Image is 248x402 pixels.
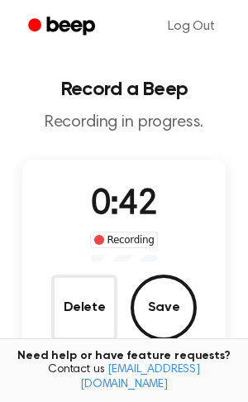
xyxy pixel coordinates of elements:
span: 0:42 [91,188,157,223]
a: Log Out [151,7,231,46]
h1: Record a Beep [13,79,235,99]
p: Recording in progress. [13,112,235,133]
button: Delete Audio Record [51,275,117,341]
a: [EMAIL_ADDRESS][DOMAIN_NAME] [80,364,200,390]
div: Recording [90,232,159,248]
button: Save Audio Record [131,275,197,341]
a: Beep [17,11,110,43]
span: Contact us [10,363,238,392]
